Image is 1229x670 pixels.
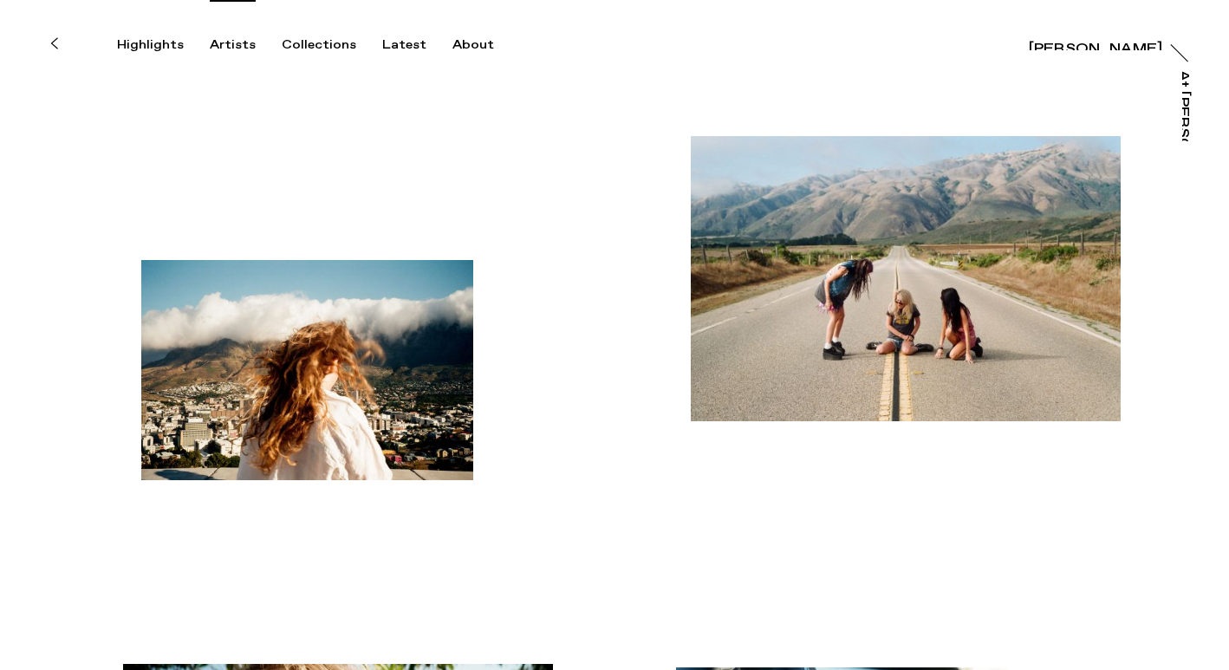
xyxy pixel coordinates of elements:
[117,37,184,53] div: Highlights
[452,37,520,53] button: About
[210,37,282,53] button: Artists
[452,37,494,53] div: About
[117,37,210,53] button: Highlights
[382,37,452,53] button: Latest
[1029,33,1162,50] a: [PERSON_NAME]
[210,37,256,53] div: Artists
[1029,42,1162,56] div: [PERSON_NAME]
[1182,70,1200,141] a: At [PERSON_NAME]
[282,37,382,53] button: Collections
[1176,70,1190,225] div: At [PERSON_NAME]
[382,37,426,53] div: Latest
[282,37,356,53] div: Collections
